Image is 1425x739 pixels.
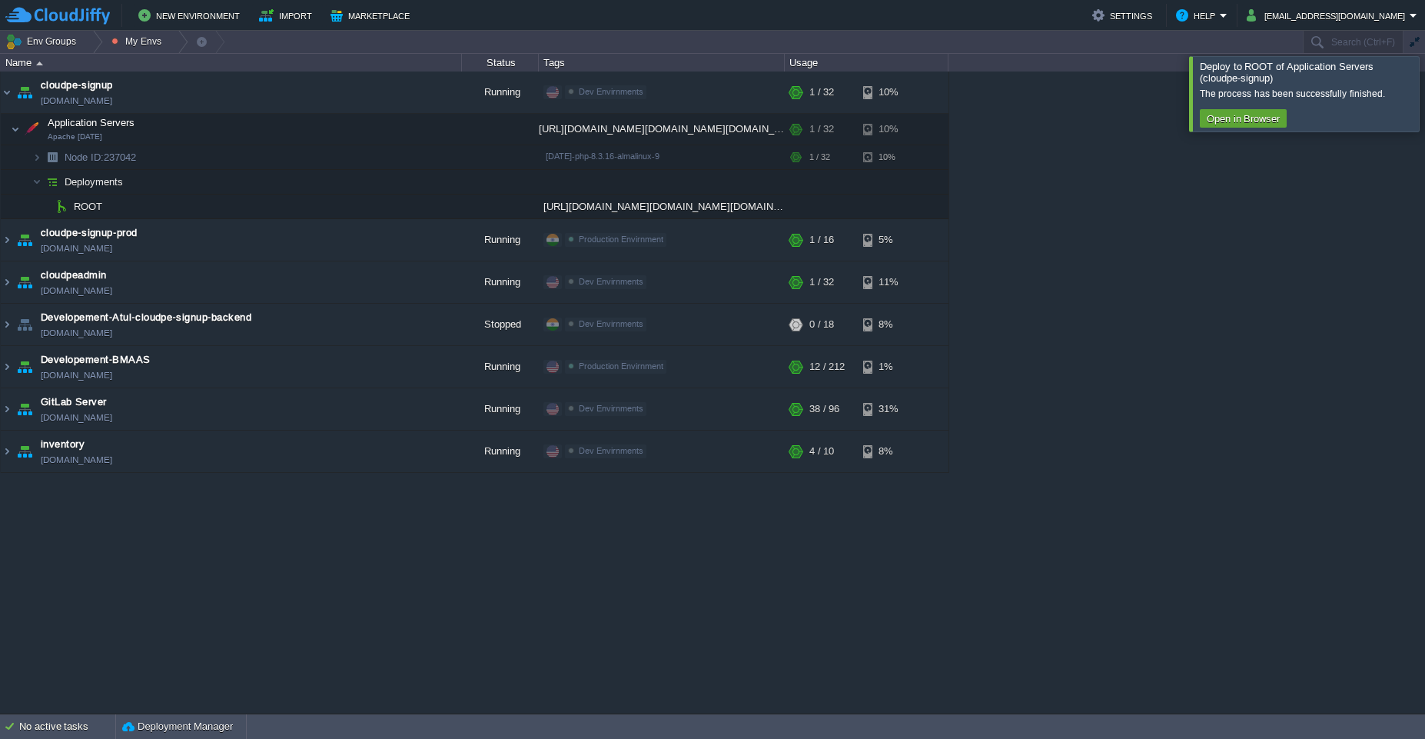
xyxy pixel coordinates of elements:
[14,346,35,388] img: AMDAwAAAACH5BAEAAAAALAAAAAABAAEAAAICRAEAOw==
[41,225,138,241] a: cloudpe-signup-prod
[14,431,35,472] img: AMDAwAAAACH5BAEAAAAALAAAAAABAAEAAAICRAEAOw==
[1,219,13,261] img: AMDAwAAAACH5BAEAAAAALAAAAAABAAEAAAICRAEAOw==
[863,219,913,261] div: 5%
[540,54,784,72] div: Tags
[579,319,643,328] span: Dev Envirnments
[809,431,834,472] div: 4 / 10
[41,78,113,93] a: cloudpe-signup
[46,117,137,128] a: Application ServersApache [DATE]
[138,6,244,25] button: New Environment
[42,170,63,194] img: AMDAwAAAACH5BAEAAAAALAAAAAABAAEAAAICRAEAOw==
[41,368,112,383] a: [DOMAIN_NAME]
[32,145,42,169] img: AMDAwAAAACH5BAEAAAAALAAAAAABAAEAAAICRAEAOw==
[579,277,643,286] span: Dev Envirnments
[11,114,20,145] img: AMDAwAAAACH5BAEAAAAALAAAAAABAAEAAAICRAEAOw==
[41,310,251,325] a: Developement-Atul-cloudpe-signup-backend
[863,261,913,303] div: 11%
[863,114,913,145] div: 10%
[41,394,107,410] a: GitLab Server
[579,446,643,455] span: Dev Envirnments
[72,200,105,213] a: ROOT
[1360,677,1410,724] iframe: chat widget
[41,437,85,452] a: inventory
[51,195,72,218] img: AMDAwAAAACH5BAEAAAAALAAAAAABAAEAAAICRAEAOw==
[462,346,539,388] div: Running
[63,175,125,188] a: Deployments
[1,261,13,303] img: AMDAwAAAACH5BAEAAAAALAAAAAABAAEAAAICRAEAOw==
[863,388,913,430] div: 31%
[14,261,35,303] img: AMDAwAAAACH5BAEAAAAALAAAAAABAAEAAAICRAEAOw==
[579,361,663,371] span: Production Envirnment
[42,195,51,218] img: AMDAwAAAACH5BAEAAAAALAAAAAABAAEAAAICRAEAOw==
[786,54,948,72] div: Usage
[863,346,913,388] div: 1%
[41,352,151,368] a: Developement-BMAAS
[21,114,42,145] img: AMDAwAAAACH5BAEAAAAALAAAAAABAAEAAAICRAEAOw==
[48,132,102,141] span: Apache [DATE]
[14,388,35,430] img: AMDAwAAAACH5BAEAAAAALAAAAAABAAEAAAICRAEAOw==
[546,151,659,161] span: [DATE]-php-8.3.16-almalinux-9
[809,346,845,388] div: 12 / 212
[462,219,539,261] div: Running
[1200,88,1415,100] div: The process has been successfully finished.
[41,452,112,468] a: [DOMAIN_NAME]
[111,31,166,52] button: My Envs
[539,114,785,145] div: [URL][DOMAIN_NAME][DOMAIN_NAME][DOMAIN_NAME]
[1,388,13,430] img: AMDAwAAAACH5BAEAAAAALAAAAAABAAEAAAICRAEAOw==
[462,261,539,303] div: Running
[809,304,834,345] div: 0 / 18
[14,72,35,113] img: AMDAwAAAACH5BAEAAAAALAAAAAABAAEAAAICRAEAOw==
[2,54,461,72] div: Name
[1200,61,1374,84] span: Deploy to ROOT of Application Servers (cloudpe-signup)
[863,145,913,169] div: 10%
[462,304,539,345] div: Stopped
[1,431,13,472] img: AMDAwAAAACH5BAEAAAAALAAAAAABAAEAAAICRAEAOw==
[41,410,112,425] a: [DOMAIN_NAME]
[41,93,112,108] a: [DOMAIN_NAME]
[259,6,317,25] button: Import
[809,261,834,303] div: 1 / 32
[1,346,13,388] img: AMDAwAAAACH5BAEAAAAALAAAAAABAAEAAAICRAEAOw==
[5,6,110,25] img: CloudJiffy
[809,114,834,145] div: 1 / 32
[863,72,913,113] div: 10%
[863,304,913,345] div: 8%
[14,304,35,345] img: AMDAwAAAACH5BAEAAAAALAAAAAABAAEAAAICRAEAOw==
[331,6,414,25] button: Marketplace
[1092,6,1157,25] button: Settings
[579,404,643,413] span: Dev Envirnments
[462,388,539,430] div: Running
[539,195,785,218] div: [URL][DOMAIN_NAME][DOMAIN_NAME][DOMAIN_NAME]
[5,31,81,52] button: Env Groups
[462,431,539,472] div: Running
[809,72,834,113] div: 1 / 32
[579,87,643,96] span: Dev Envirnments
[63,151,138,164] span: 237042
[809,145,830,169] div: 1 / 32
[122,719,233,734] button: Deployment Manager
[809,388,839,430] div: 38 / 96
[1,72,13,113] img: AMDAwAAAACH5BAEAAAAALAAAAAABAAEAAAICRAEAOw==
[19,714,115,739] div: No active tasks
[46,116,137,129] span: Application Servers
[579,235,663,244] span: Production Envirnment
[41,268,107,283] a: cloudpeadmin
[41,283,112,298] a: [DOMAIN_NAME]
[463,54,538,72] div: Status
[32,170,42,194] img: AMDAwAAAACH5BAEAAAAALAAAAAABAAEAAAICRAEAOw==
[1202,112,1284,125] button: Open in Browser
[1176,6,1220,25] button: Help
[809,219,834,261] div: 1 / 16
[41,325,112,341] a: [DOMAIN_NAME]
[863,431,913,472] div: 8%
[14,219,35,261] img: AMDAwAAAACH5BAEAAAAALAAAAAABAAEAAAICRAEAOw==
